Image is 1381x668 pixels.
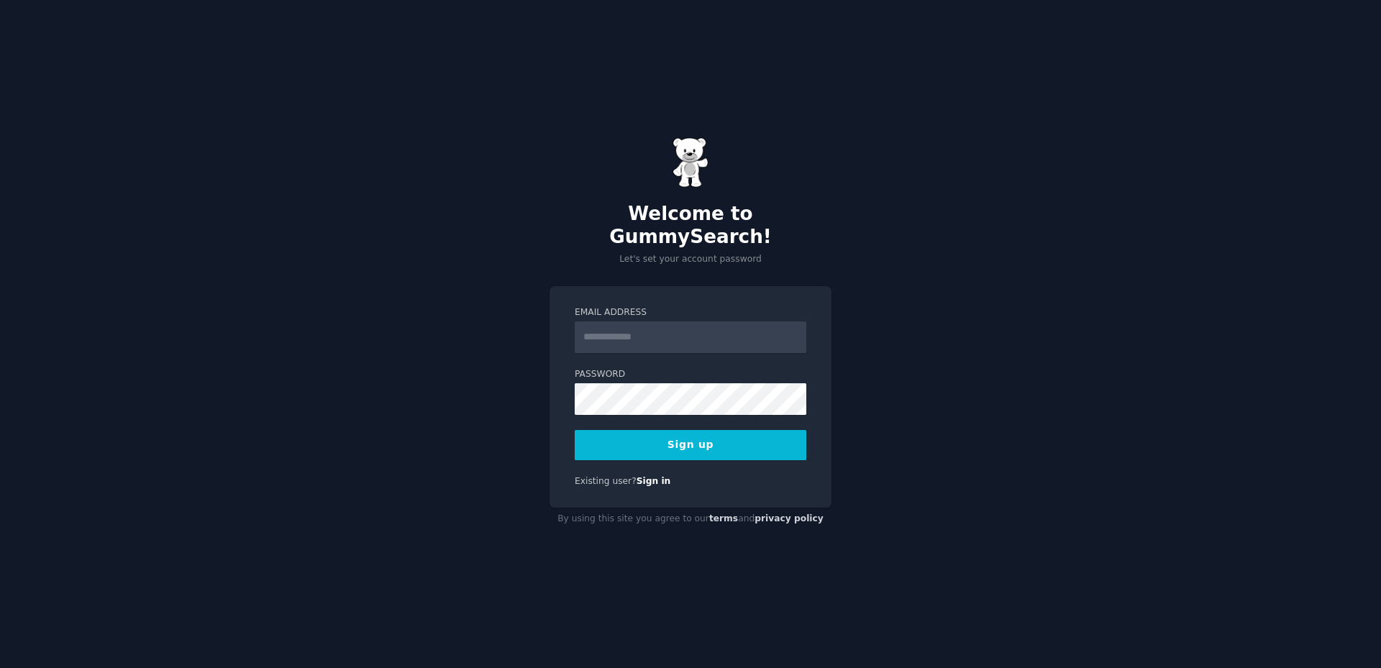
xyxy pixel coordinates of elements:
img: Gummy Bear [673,137,708,188]
button: Sign up [575,430,806,460]
h2: Welcome to GummySearch! [550,203,831,248]
span: Existing user? [575,476,637,486]
a: privacy policy [755,513,824,523]
div: By using this site you agree to our and [550,508,831,531]
label: Email Address [575,306,806,319]
label: Password [575,368,806,381]
a: Sign in [637,476,671,486]
p: Let's set your account password [550,253,831,266]
a: terms [709,513,738,523]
